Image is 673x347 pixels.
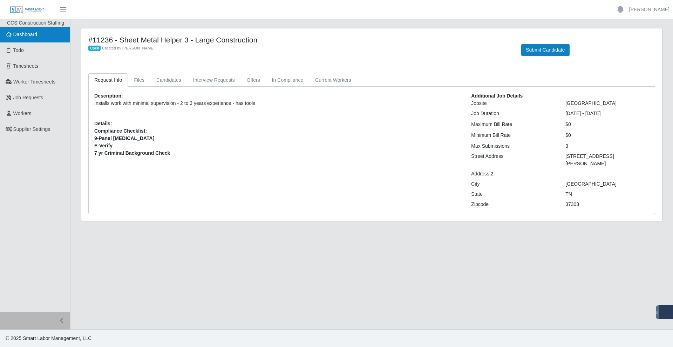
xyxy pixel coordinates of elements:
span: 9-Panel [MEDICAL_DATA] [94,135,461,142]
span: Timesheets [13,63,39,69]
span: Worker Timesheets [13,79,55,85]
b: Additional Job Details [471,93,523,99]
span: Workers [13,111,32,116]
div: Jobsite [466,100,560,107]
div: State [466,191,560,198]
div: $0 [560,121,654,128]
div: Minimum Bill Rate [466,132,560,139]
div: Address 2 [466,170,560,178]
button: Submit Candidate [521,44,569,56]
a: In Compliance [266,73,310,87]
a: Request Info [88,73,128,87]
div: [GEOGRAPHIC_DATA] [560,100,654,107]
div: Max Submissions [466,142,560,150]
img: SLM Logo [10,6,45,14]
div: Job Duration [466,110,560,117]
b: Compliance Checklist: [94,128,147,134]
div: Maximum Bill Rate [466,121,560,128]
span: 7 yr Criminal Background Check [94,149,461,157]
a: Interview Requests [187,73,241,87]
span: Supplier Settings [13,126,50,132]
div: 3 [560,142,654,150]
a: Offers [241,73,266,87]
a: [PERSON_NAME] [629,6,669,13]
div: $0 [560,132,654,139]
div: Zipcode [466,201,560,208]
div: City [466,180,560,188]
a: Candidates [150,73,187,87]
div: 37303 [560,201,654,208]
div: [DATE] - [DATE] [560,110,654,117]
span: E-Verify [94,142,461,149]
span: Todo [13,47,24,53]
p: Installs work with minimal supervision - 2 to 3 years experience - has tools [94,100,461,107]
span: Dashboard [13,32,38,37]
span: CCS Construction Staffing [7,20,64,26]
div: TN [560,191,654,198]
div: [STREET_ADDRESS][PERSON_NAME] [560,153,654,167]
span: Created by [PERSON_NAME] [102,46,155,50]
span: Open [88,46,101,51]
a: Files [128,73,150,87]
span: Job Requests [13,95,43,100]
b: Description: [94,93,123,99]
div: [GEOGRAPHIC_DATA] [560,180,654,188]
b: Details: [94,121,112,126]
a: Current Workers [309,73,357,87]
h4: #11236 - Sheet Metal Helper 3 - Large Construction [88,35,511,44]
span: © 2025 Smart Labor Management, LLC [6,335,91,341]
div: Street Address [466,153,560,167]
